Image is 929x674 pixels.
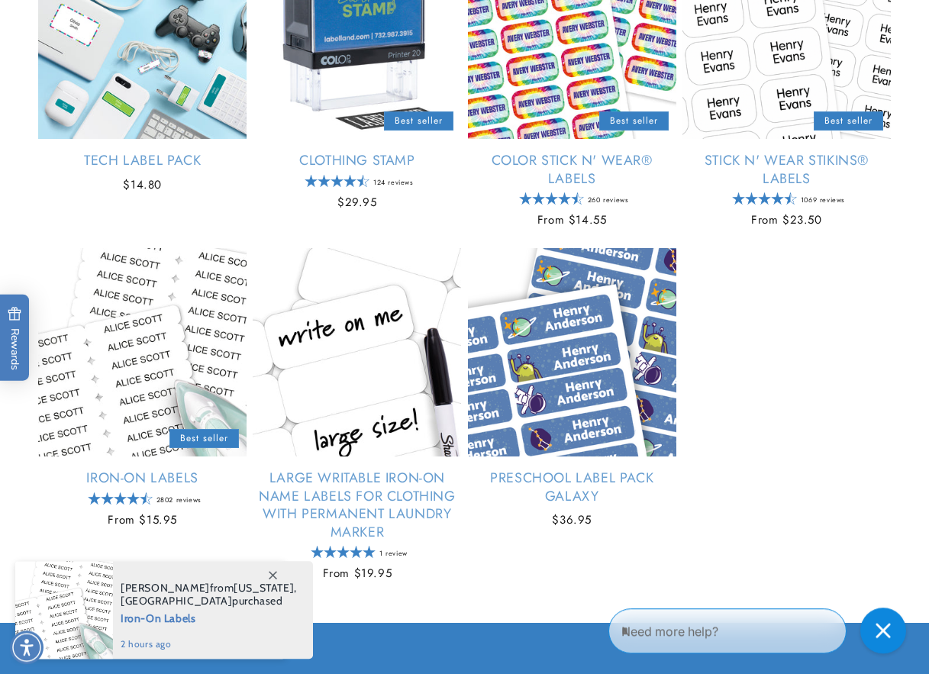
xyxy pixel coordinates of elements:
span: [GEOGRAPHIC_DATA] [121,594,232,608]
a: Tech Label Pack [38,152,247,169]
a: Iron-On Labels [38,469,247,487]
span: [US_STATE] [234,581,294,595]
a: Large Writable Iron-On Name Labels for Clothing with Permanent Laundry Marker [253,469,461,541]
a: Clothing Stamp [253,152,461,169]
span: 2 hours ago [121,637,297,651]
a: Color Stick N' Wear® Labels [468,152,676,188]
div: Accessibility Menu [10,630,44,664]
span: Iron-On Labels [121,608,297,627]
iframe: Gorgias Floating Chat [608,602,914,659]
iframe: Sign Up via Text for Offers [12,552,193,598]
span: from , purchased [121,582,297,608]
a: Stick N' Wear Stikins® Labels [682,152,891,188]
span: Rewards [8,306,22,369]
a: Preschool Label Pack Galaxy [468,469,676,505]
